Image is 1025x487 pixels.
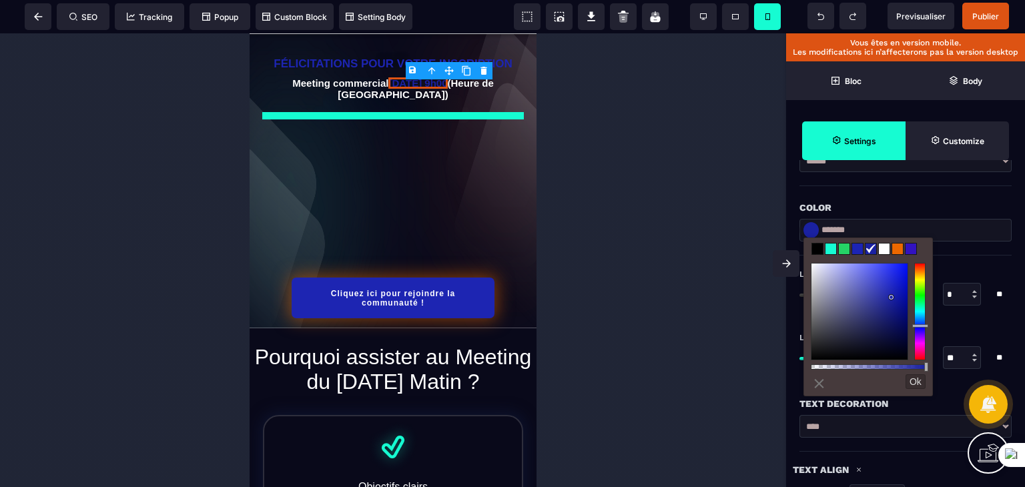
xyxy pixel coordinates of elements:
[10,22,277,41] text: FÉLICITATIONS POUR VOTRE INSCRIPTION
[346,12,406,22] span: Setting Body
[905,243,917,255] span: rgb(50, 18, 191)
[262,12,327,22] span: Custom Block
[31,444,256,475] text: Objectifs clairs
[793,47,1018,57] p: Les modifications ici n’affecterons pas la version desktop
[888,3,954,29] span: Preview
[116,386,171,441] img: 5b0f7acec7050026322c7a33464a9d2d_df1180c19b023640bdd1f6191e6afa79_big_tick.png
[811,243,823,255] span: rgb(0, 0, 0)
[906,121,1009,160] span: Open Style Manager
[42,244,245,285] button: Cliquez ici pour rejoindre la communauté !
[127,12,172,22] span: Tracking
[69,12,97,22] span: SEO
[838,243,850,255] span: rgb(37, 211, 102)
[799,396,1012,412] div: Text Decoration
[896,11,946,21] span: Previsualiser
[793,462,849,478] p: Text Align
[793,38,1018,47] p: Vous êtes en version mobile.
[963,76,982,86] strong: Body
[943,136,984,146] strong: Customize
[139,44,198,55] b: [DATE] 9h00
[845,76,862,86] strong: Bloc
[906,374,926,389] button: Ok
[811,372,827,394] a: ⨯
[844,136,876,146] strong: Settings
[10,41,277,70] text: Meeting commercial (Heure de [GEOGRAPHIC_DATA])
[865,243,877,255] span: rgb(26, 33, 161)
[892,243,904,255] span: rgb(236, 104, 0)
[825,243,837,255] span: rgb(22, 252, 210)
[202,12,238,22] span: Popup
[799,332,852,343] span: Line Height
[972,11,999,21] span: Publier
[856,466,862,473] img: loading
[786,61,906,100] span: Open Blocks
[802,121,906,160] span: Settings
[514,3,541,30] span: View components
[546,3,573,30] span: Screenshot
[878,243,890,255] span: rgb(255, 255, 255)
[799,199,1012,215] div: Color
[799,269,869,280] span: Letter Spacing
[851,243,864,255] span: rgb(28, 36, 180)
[906,61,1025,100] span: Open Layer Manager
